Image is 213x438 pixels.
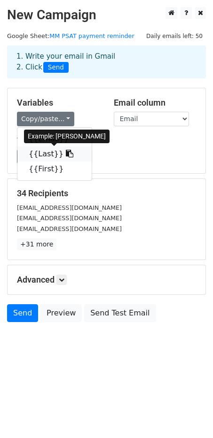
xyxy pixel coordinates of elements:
h5: 34 Recipients [17,188,196,199]
span: Send [43,62,69,73]
a: {{Email}} [17,131,92,146]
a: Preview [40,304,82,322]
span: Daily emails left: 50 [143,31,206,41]
a: {{Last}} [17,146,92,161]
a: Send Test Email [84,304,156,322]
a: Send [7,304,38,322]
a: Copy/paste... [17,112,74,126]
iframe: Chat Widget [166,393,213,438]
a: Daily emails left: 50 [143,32,206,39]
div: Example: [PERSON_NAME] [24,130,110,143]
a: +31 more [17,238,56,250]
small: Google Sheet: [7,32,134,39]
a: MM PSAT payment reminder [49,32,134,39]
small: [EMAIL_ADDRESS][DOMAIN_NAME] [17,215,122,222]
h5: Email column [114,98,197,108]
a: {{First}} [17,161,92,177]
div: 1. Write your email in Gmail 2. Click [9,51,204,73]
h2: New Campaign [7,7,206,23]
h5: Advanced [17,275,196,285]
h5: Variables [17,98,100,108]
small: [EMAIL_ADDRESS][DOMAIN_NAME] [17,204,122,211]
small: [EMAIL_ADDRESS][DOMAIN_NAME] [17,225,122,232]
